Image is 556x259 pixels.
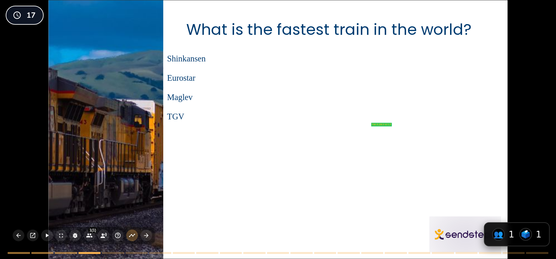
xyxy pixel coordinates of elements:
[69,230,81,241] button: Toggle Debug Overlay (D)
[167,73,389,83] span: Eurostar
[167,92,389,102] span: Maglev
[98,230,109,241] button: Avatar TTS
[519,228,532,241] div: Live responses
[25,11,37,19] div: 17
[536,229,541,240] span: 1
[88,227,98,233] div: 1 (1)
[186,19,485,41] p: What is the fastest train in the world?
[55,230,67,241] button: Toggle Fullscreen (F)
[27,230,39,241] button: Presenter View
[126,230,138,241] button: Toggle Progress Bar
[509,229,514,240] span: 1
[167,112,389,121] span: TGV
[167,54,389,63] span: Shinkansen
[521,230,530,239] span: votes
[83,230,95,241] button: 1(1)
[494,230,503,239] span: participants
[112,230,124,241] button: Help (?)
